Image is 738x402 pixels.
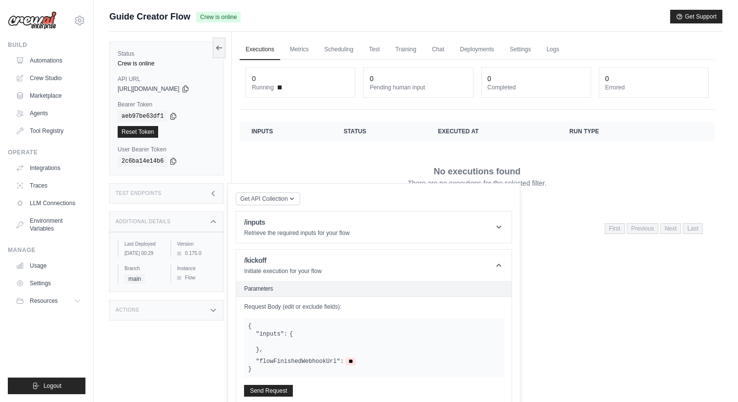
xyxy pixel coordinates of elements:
[605,84,702,91] dt: Errored
[177,274,215,281] div: Flow
[8,148,85,156] div: Operate
[118,75,215,83] label: API URL
[118,155,167,167] code: 2c6ba14e14b6
[12,258,85,274] a: Usage
[12,106,85,121] a: Agents
[109,10,190,23] span: Guide Creator Flow
[289,330,293,338] span: {
[12,195,85,211] a: LLM Connections
[196,12,241,22] span: Crew is online
[118,126,158,138] a: Reset Token
[236,192,300,205] button: Get API Collection
[8,11,57,30] img: Logo
[454,40,500,60] a: Deployments
[256,358,344,365] label: "flowFinishedWebhookUrl":
[177,240,215,248] label: Version
[12,293,85,309] button: Resources
[252,74,256,84] div: 0
[240,40,280,60] a: Executions
[118,146,215,153] label: User Bearer Token
[332,122,426,141] th: Status
[434,165,521,178] p: No executions found
[256,330,287,338] label: "inputs":
[8,378,85,394] button: Logout
[116,219,170,225] h3: Additional Details
[244,303,504,311] label: Request Body (edit or exclude fields):
[12,70,85,86] a: Crew Studio
[252,84,274,91] span: Running
[488,84,585,91] dt: Completed
[284,40,315,60] a: Metrics
[118,101,215,108] label: Bearer Token
[369,74,373,84] div: 0
[30,297,58,305] span: Resources
[8,246,85,254] div: Manage
[426,40,450,60] a: Chat
[177,265,215,272] label: Instance
[504,40,536,60] a: Settings
[541,40,565,60] a: Logs
[118,85,180,93] span: [URL][DOMAIN_NAME]
[488,74,492,84] div: 0
[248,366,251,373] span: }
[605,74,609,84] div: 0
[118,60,215,67] div: Crew is online
[627,223,658,234] span: Previous
[248,323,251,330] span: {
[116,307,139,313] h3: Actions
[177,250,215,257] div: 0.175.0
[389,40,422,60] a: Training
[558,122,667,141] th: Run Type
[244,285,504,293] h2: Parameters
[8,41,85,49] div: Build
[12,160,85,176] a: Integrations
[43,382,61,390] span: Logout
[124,251,153,256] time: August 29, 2025 at 00:29 IST
[12,178,85,193] a: Traces
[319,40,359,60] a: Scheduling
[12,123,85,139] a: Tool Registry
[124,265,163,272] label: Branch
[683,223,703,234] span: Last
[244,229,349,237] p: Retrieve the required inputs for your flow
[426,122,557,141] th: Executed at
[240,122,715,240] section: Crew executions table
[244,217,349,227] h1: /inputs
[240,195,287,203] span: Get API Collection
[259,346,263,354] span: ,
[660,223,681,234] span: Next
[12,53,85,68] a: Automations
[116,190,162,196] h3: Test Endpoints
[118,110,167,122] code: aeb97be63df1
[256,346,259,354] span: }
[124,274,145,284] span: main
[240,122,332,141] th: Inputs
[244,267,322,275] p: Initiate execution for your flow
[605,223,703,234] nav: Pagination
[118,50,215,58] label: Status
[408,178,547,188] p: There are no executions for the selected filter.
[605,223,625,234] span: First
[12,275,85,291] a: Settings
[124,240,163,248] label: Last Deployed
[369,84,467,91] dt: Pending human input
[363,40,386,60] a: Test
[670,10,722,23] button: Get Support
[244,255,322,265] h1: /kickoff
[12,213,85,236] a: Environment Variables
[244,385,293,397] button: Send Request
[12,88,85,104] a: Marketplace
